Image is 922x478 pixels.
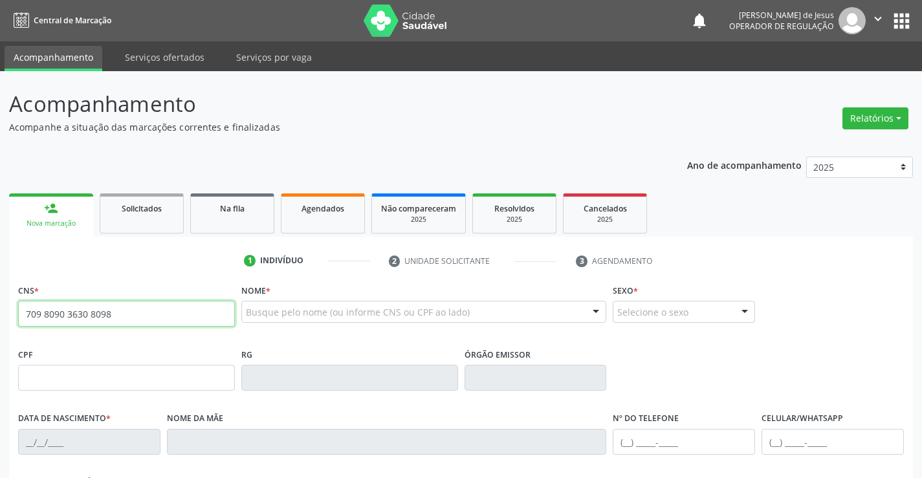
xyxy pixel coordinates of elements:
[220,203,245,214] span: Na fila
[241,345,252,365] label: RG
[167,409,223,429] label: Nome da mãe
[5,46,102,71] a: Acompanhamento
[842,107,908,129] button: Relatórios
[617,305,688,319] span: Selecione o sexo
[116,46,214,69] a: Serviços ofertados
[729,21,834,32] span: Operador de regulação
[44,201,58,215] div: person_add
[18,409,111,429] label: Data de nascimento
[839,7,866,34] img: img
[18,429,160,455] input: __/__/____
[34,15,111,26] span: Central de Marcação
[18,219,84,228] div: Nova marcação
[762,429,904,455] input: (__) _____-_____
[584,203,627,214] span: Cancelados
[302,203,344,214] span: Agendados
[9,88,642,120] p: Acompanhamento
[890,10,913,32] button: apps
[381,215,456,224] div: 2025
[690,12,708,30] button: notifications
[871,12,885,26] i: 
[241,281,270,301] label: Nome
[260,255,303,266] div: Indivíduo
[762,409,843,429] label: Celular/WhatsApp
[465,345,531,365] label: Órgão emissor
[244,255,256,266] div: 1
[9,120,642,134] p: Acompanhe a situação das marcações correntes e finalizadas
[729,10,834,21] div: [PERSON_NAME] de Jesus
[573,215,637,224] div: 2025
[18,281,39,301] label: CNS
[494,203,534,214] span: Resolvidos
[482,215,547,224] div: 2025
[122,203,162,214] span: Solicitados
[613,409,679,429] label: Nº do Telefone
[381,203,456,214] span: Não compareceram
[246,305,470,319] span: Busque pelo nome (ou informe CNS ou CPF ao lado)
[18,345,33,365] label: CPF
[613,429,755,455] input: (__) _____-_____
[687,157,802,173] p: Ano de acompanhamento
[227,46,321,69] a: Serviços por vaga
[613,281,638,301] label: Sexo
